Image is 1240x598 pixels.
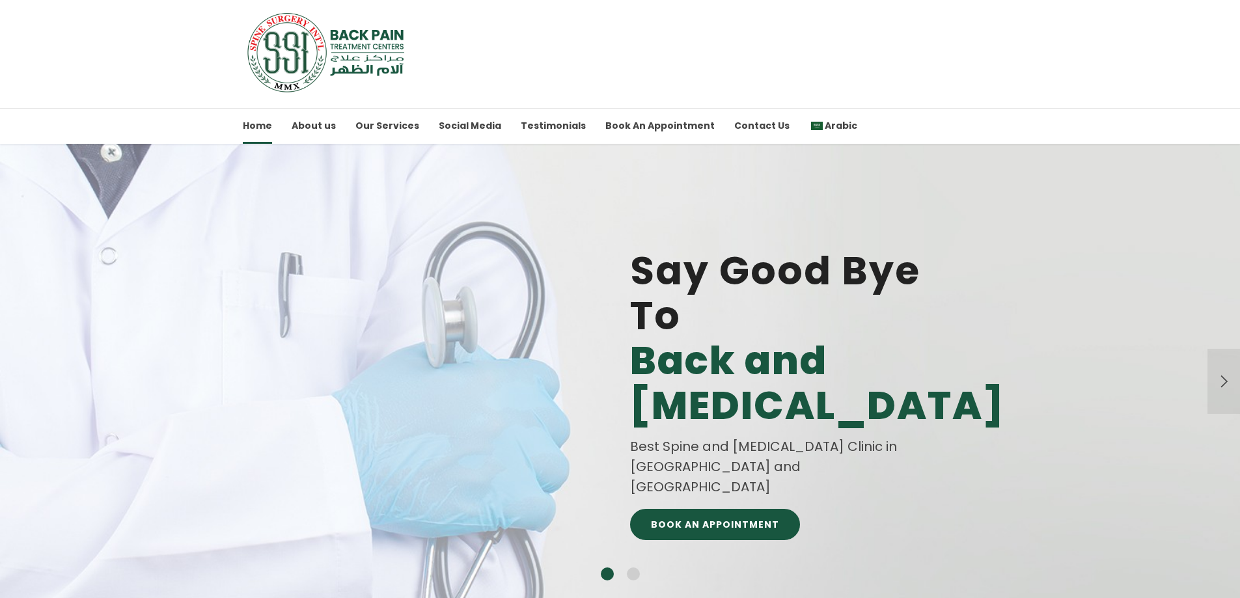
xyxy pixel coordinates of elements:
a: About us [292,108,336,144]
a: Testimonials [521,108,586,144]
a: Contact Us [734,108,790,144]
span: Arabic [809,119,857,132]
a: Home [243,108,272,144]
span: Say Good Bye To [630,249,933,428]
a: BOOK AN APPOINTMENT [630,509,800,540]
a: Our Services [355,108,419,144]
b: Back and [MEDICAL_DATA] [630,338,1004,428]
a: Social Media [439,108,501,144]
span: BOOK AN APPOINTMENT [651,520,779,529]
div: Best Spine and [MEDICAL_DATA] Clinic in [GEOGRAPHIC_DATA] and [GEOGRAPHIC_DATA] [630,437,933,497]
span: Arabic [825,119,857,132]
button: 2 [627,567,640,580]
img: Arabic [811,122,823,131]
button: 1 [601,567,614,580]
a: Book An Appointment [605,108,715,144]
img: SSI [243,12,413,93]
a: ArabicArabic [809,108,857,144]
